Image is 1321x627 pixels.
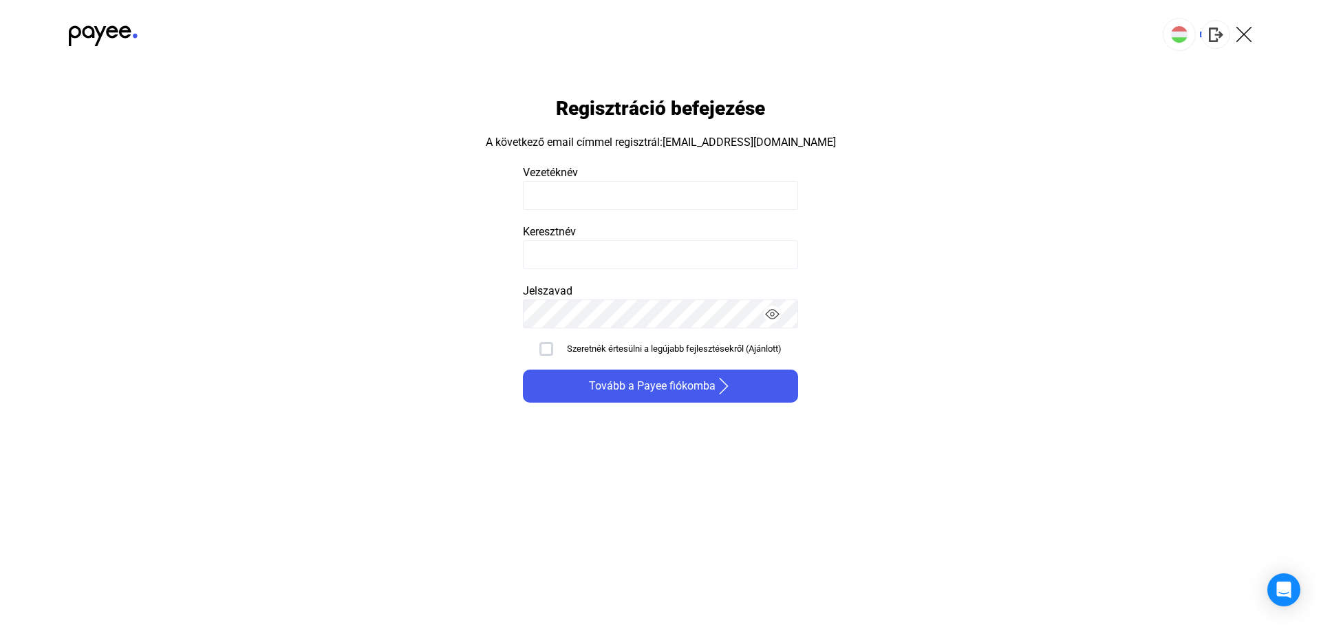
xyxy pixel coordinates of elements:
[663,136,836,149] strong: [EMAIL_ADDRESS][DOMAIN_NAME]
[716,378,732,394] img: arrow-right-white
[523,370,798,403] button: Tovább a Payee fiókombaarrow-right-white
[1171,26,1188,43] img: HU
[523,225,576,238] span: Keresztnév
[1163,18,1196,51] button: HU
[486,134,836,151] div: A következő email címmel regisztrál:
[1236,26,1252,43] img: X
[523,284,572,297] span: Jelszavad
[1201,20,1230,49] button: logout-grey
[567,342,782,356] div: Szeretnék értesülni a legújabb fejlesztésekről (Ajánlott)
[556,96,765,120] h1: Regisztráció befejezése
[1209,28,1223,42] img: logout-grey
[765,307,780,321] img: eyes-on.svg
[1267,573,1300,606] div: Open Intercom Messenger
[589,378,716,394] span: Tovább a Payee fiókomba
[69,18,138,46] img: black-payee-blue-dot.svg
[523,166,578,179] span: Vezetéknév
